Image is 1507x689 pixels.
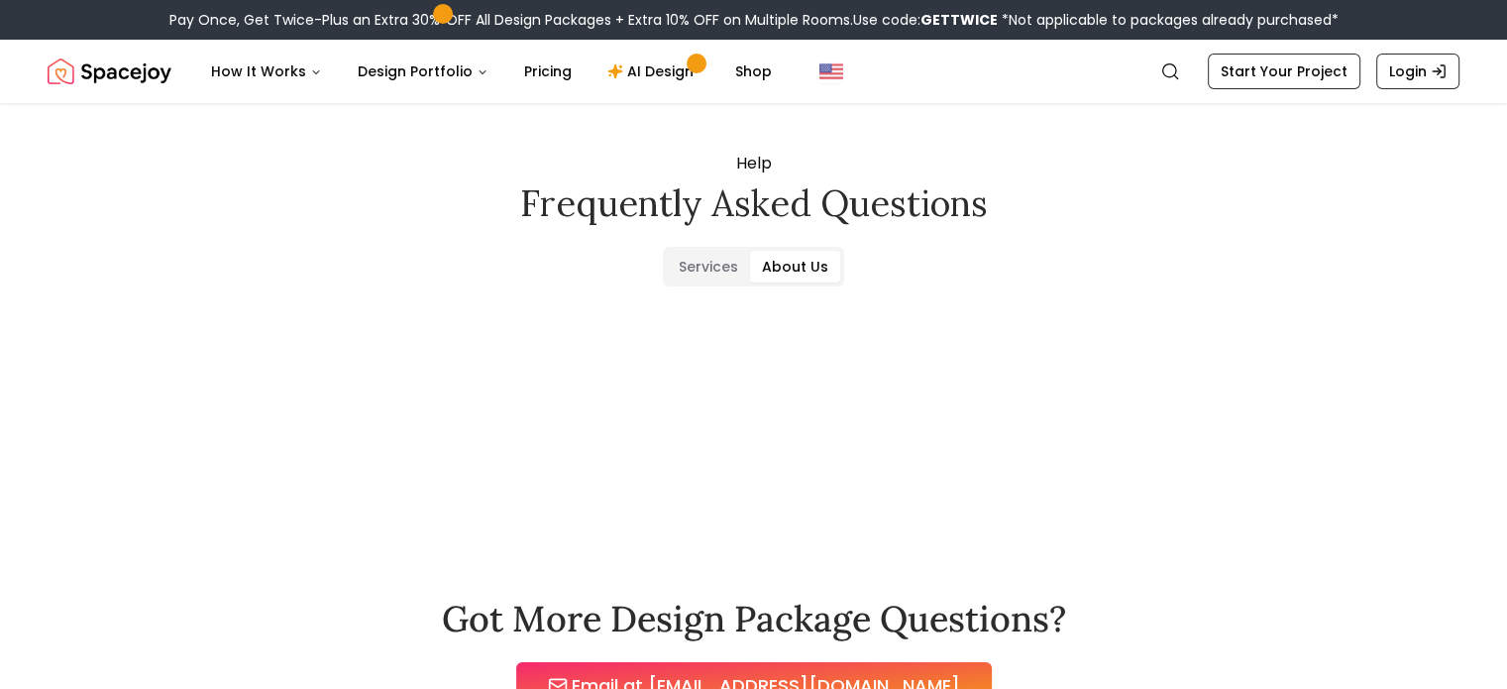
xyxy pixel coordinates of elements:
[195,52,338,91] button: How It Works
[853,10,998,30] span: Use code:
[136,183,1372,223] h2: Frequently asked questions
[719,52,788,91] a: Shop
[1208,54,1360,89] a: Start Your Project
[592,52,715,91] a: AI Design
[998,10,1339,30] span: *Not applicable to packages already purchased*
[508,52,588,91] a: Pricing
[750,251,840,283] button: About Us
[819,59,843,83] img: United States
[48,40,1459,103] nav: Global
[1376,54,1459,89] a: Login
[169,10,1339,30] div: Pay Once, Get Twice-Plus an Extra 30% OFF All Design Packages + Extra 10% OFF on Multiple Rooms.
[442,599,1066,638] h2: Got More Design Package Questions?
[342,52,504,91] button: Design Portfolio
[920,10,998,30] b: GETTWICE
[48,52,171,91] img: Spacejoy Logo
[667,251,750,283] button: Services
[195,52,788,91] nav: Main
[136,152,1372,223] div: Help
[48,52,171,91] a: Spacejoy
